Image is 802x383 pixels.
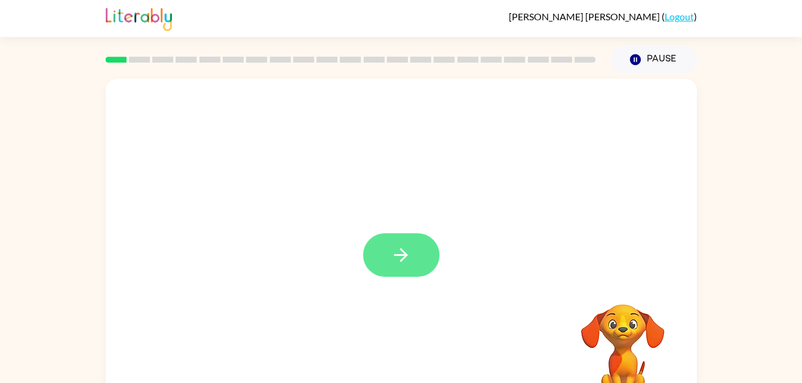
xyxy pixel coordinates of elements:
[509,11,662,22] span: [PERSON_NAME] [PERSON_NAME]
[106,5,172,31] img: Literably
[610,46,697,73] button: Pause
[509,11,697,22] div: ( )
[665,11,694,22] a: Logout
